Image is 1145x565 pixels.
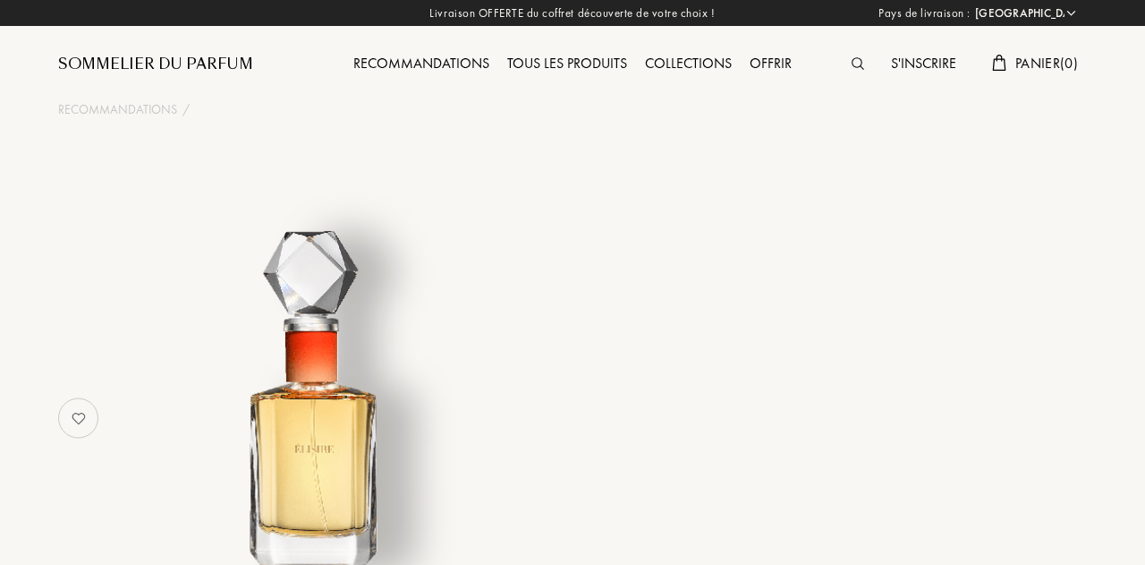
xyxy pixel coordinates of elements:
div: Collections [636,53,741,76]
a: S'inscrire [882,54,965,73]
a: Offrir [741,54,801,73]
img: no_like_p.png [61,400,97,436]
a: Tous les produits [498,54,636,73]
a: Recommandations [344,54,498,73]
div: S'inscrire [882,53,965,76]
div: Offrir [741,53,801,76]
img: search_icn.svg [852,57,864,70]
span: Panier ( 0 ) [1015,54,1078,73]
a: Sommelier du Parfum [58,54,253,75]
a: Collections [636,54,741,73]
a: Recommandations [58,100,177,119]
span: Pays de livraison : [878,4,971,22]
div: / [182,100,190,119]
div: Recommandations [344,53,498,76]
div: Tous les produits [498,53,636,76]
img: cart.svg [992,55,1006,71]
